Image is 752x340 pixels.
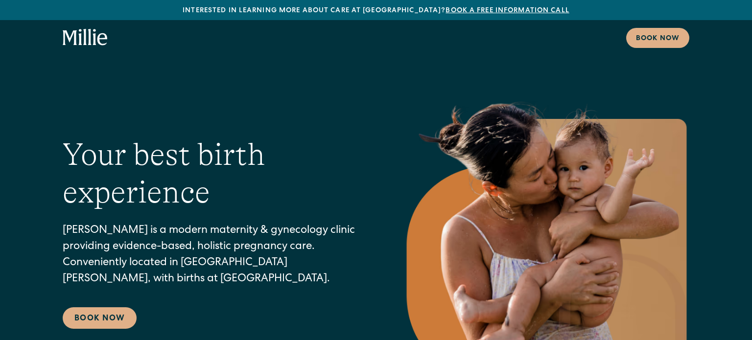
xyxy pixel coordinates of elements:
[446,7,569,14] a: Book a free information call
[636,34,680,44] div: Book now
[63,29,108,46] a: home
[63,136,364,211] h1: Your best birth experience
[63,223,364,288] p: [PERSON_NAME] is a modern maternity & gynecology clinic providing evidence-based, holistic pregna...
[626,28,689,48] a: Book now
[63,307,137,329] a: Book Now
